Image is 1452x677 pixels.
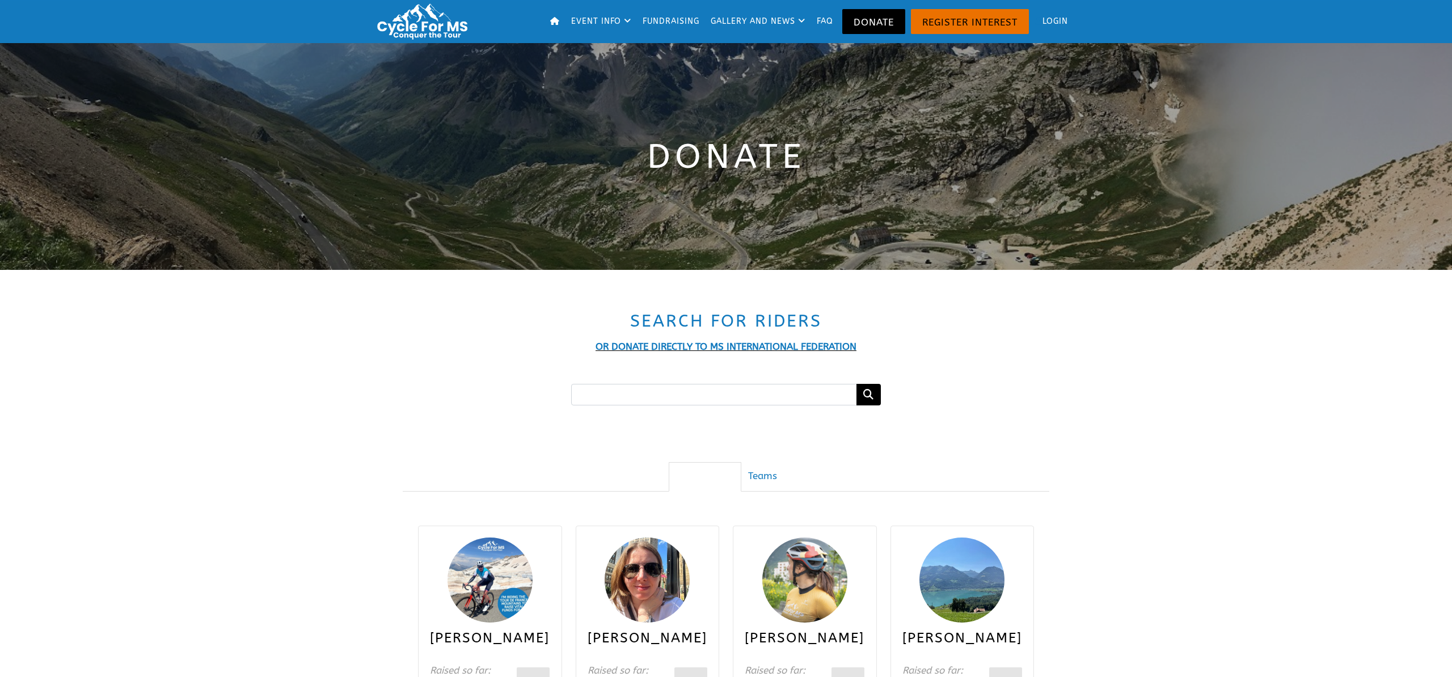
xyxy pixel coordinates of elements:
[842,9,905,34] a: Donate
[1032,3,1073,40] a: Login
[911,9,1029,34] a: Register Interest
[669,463,741,491] a: Individuals
[571,384,857,405] input: Search for a fundraiser
[737,462,788,490] a: Teams
[588,628,708,659] h3: [PERSON_NAME]
[902,628,1023,659] h3: [PERSON_NAME]
[403,310,1049,332] h2: Search for Riders
[902,665,963,676] em: Raised so far:
[745,665,805,676] em: Raised so far:
[373,2,476,41] img: Cycle for MS: Conquer the Tour
[596,341,856,352] a: OR DONATE DIRECTLY TO MS INTERNATIONAL FEDERATION
[430,628,550,659] h3: [PERSON_NAME]
[588,665,648,676] em: Raised so far:
[430,665,491,676] em: Raised so far:
[647,137,805,177] span: Donate
[745,628,865,659] h3: [PERSON_NAME]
